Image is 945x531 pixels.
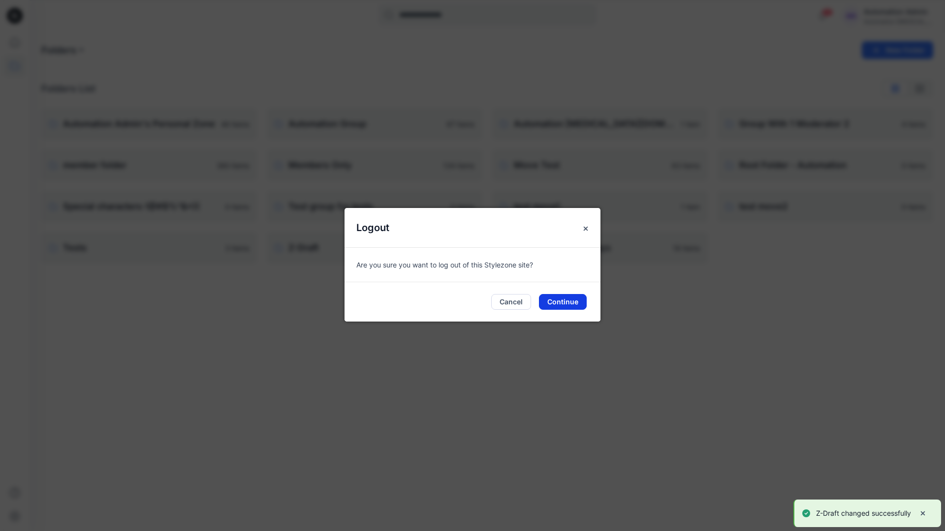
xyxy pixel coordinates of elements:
button: Continue [539,294,587,310]
p: Z-Draft changed successfully [816,507,911,519]
p: Are you sure you want to log out of this Stylezone site? [356,260,589,270]
button: Cancel [491,294,531,310]
button: Close [577,220,595,237]
h5: Logout [345,208,401,247]
div: Notifications-bottom-right [789,496,945,531]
